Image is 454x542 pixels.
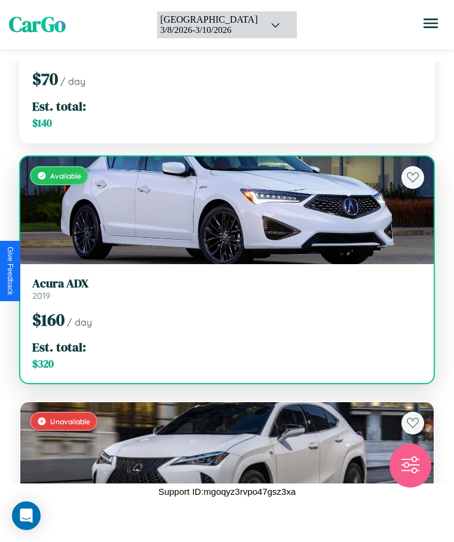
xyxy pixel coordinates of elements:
div: Give Feedback [6,247,14,295]
span: $ 140 [32,116,52,130]
span: Est. total: [32,97,86,115]
span: Unavailable [50,417,90,426]
span: $ 320 [32,357,54,371]
h3: Acura ADX [32,276,422,290]
span: $ 70 [32,68,58,90]
span: Available [50,172,81,180]
span: / day [60,75,85,87]
a: Acura ADX2019 [32,276,422,301]
div: 3 / 8 / 2026 - 3 / 10 / 2026 [160,25,257,35]
span: Est. total: [32,338,86,356]
p: Support ID: mgoqyz3rvpo47gsz3xa [158,483,296,500]
span: 2019 [32,290,50,301]
span: CarGo [9,10,66,39]
div: Open Intercom Messenger [12,501,41,530]
span: $ 160 [32,308,65,331]
div: [GEOGRAPHIC_DATA] [160,14,257,25]
span: / day [67,316,92,328]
